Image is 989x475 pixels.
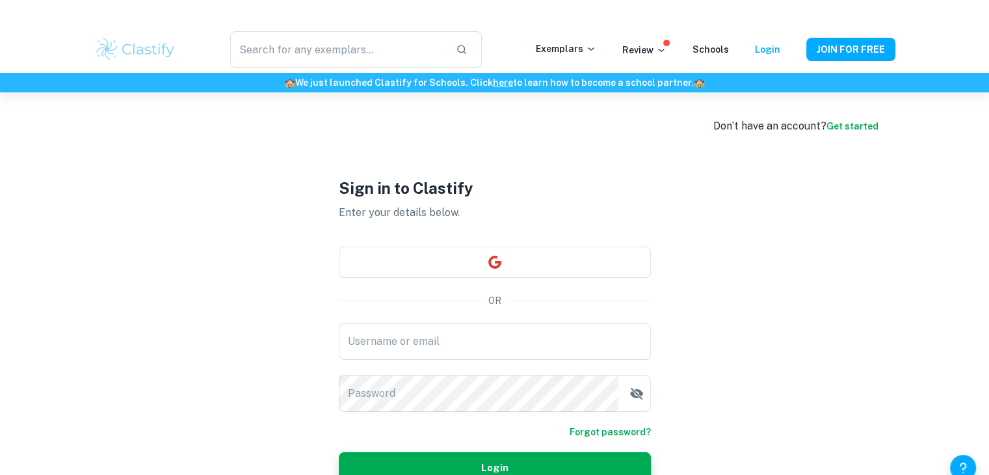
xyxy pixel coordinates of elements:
[339,205,651,221] p: Enter your details below.
[94,36,177,62] img: Clastify logo
[692,44,729,55] a: Schools
[284,77,295,88] span: 🏫
[713,118,878,134] div: Don’t have an account?
[755,44,780,55] a: Login
[570,425,651,439] a: Forgot password?
[806,38,895,61] button: JOIN FOR FREE
[493,77,513,88] a: here
[230,31,445,68] input: Search for any exemplars...
[488,293,501,308] p: OR
[694,77,705,88] span: 🏫
[3,75,986,90] h6: We just launched Clastify for Schools. Click to learn how to become a school partner.
[536,42,596,56] p: Exemplars
[826,121,878,131] a: Get started
[622,43,666,57] p: Review
[339,176,651,200] h1: Sign in to Clastify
